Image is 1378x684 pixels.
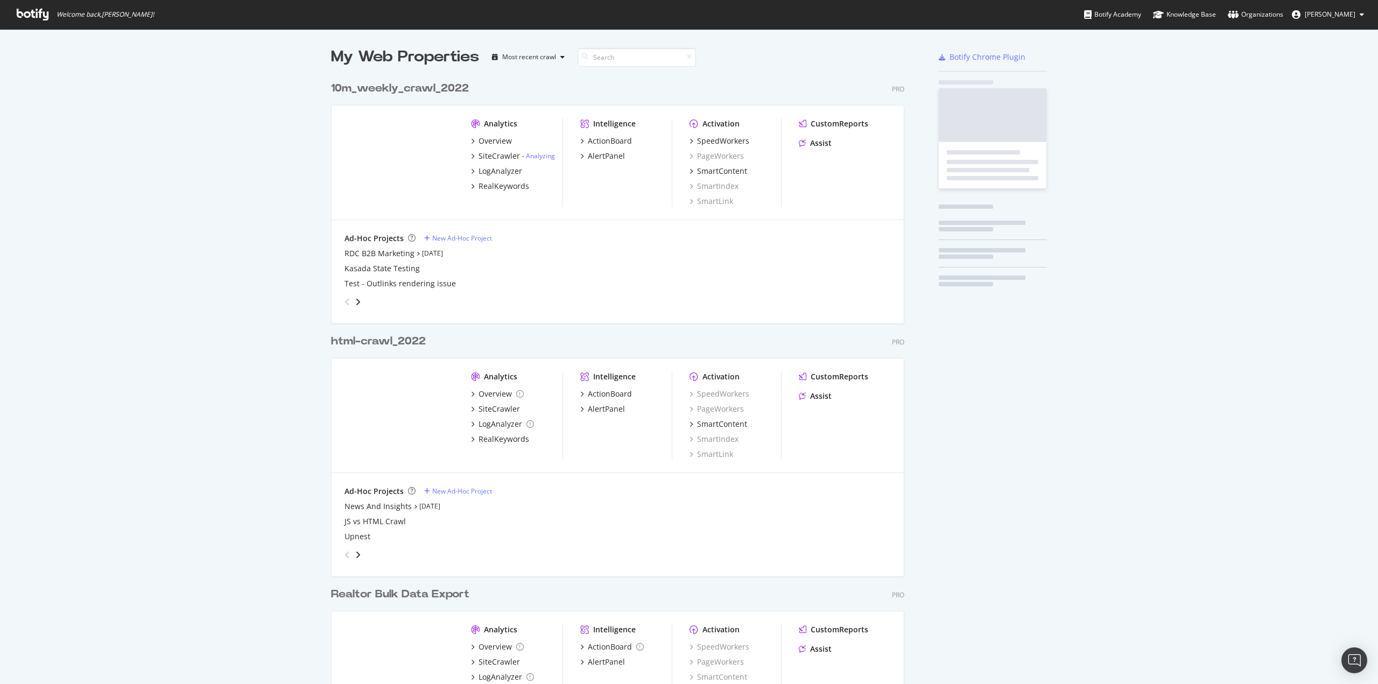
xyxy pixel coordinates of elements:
a: SiteCrawler [471,404,520,414]
a: LogAnalyzer [471,672,534,682]
a: [DATE] [419,502,440,511]
div: Pro [892,590,904,600]
div: Botify Academy [1084,9,1141,20]
a: 10m_weekly_crawl_2022 [331,81,473,96]
a: PageWorkers [690,151,744,161]
div: LogAnalyzer [479,419,522,429]
a: ActionBoard [580,389,632,399]
a: Realtor Bulk Data Export [331,587,474,602]
div: New Ad-Hoc Project [432,486,492,496]
div: angle-right [354,549,362,560]
a: RealKeywords [471,434,529,445]
img: realtor.com [344,118,454,206]
a: Overview [471,389,524,399]
a: SmartIndex [690,434,739,445]
div: CustomReports [811,624,868,635]
div: Ad-Hoc Projects [344,233,404,244]
a: CustomReports [799,371,868,382]
div: - [522,151,555,160]
a: Test - Outlinks rendering issue [344,278,456,289]
input: Search [578,48,696,67]
div: Overview [479,136,512,146]
div: Activation [702,624,740,635]
div: LogAnalyzer [479,672,522,682]
a: LogAnalyzer [471,419,534,429]
div: Assist [810,138,832,149]
div: Analytics [484,371,517,382]
div: Pro [892,84,904,94]
div: SpeedWorkers [697,136,749,146]
a: AlertPanel [580,404,625,414]
a: RealKeywords [471,181,529,192]
a: SpeedWorkers [690,136,749,146]
div: SiteCrawler [479,657,520,667]
div: Intelligence [593,624,636,635]
a: Upnest [344,531,370,542]
div: Intelligence [593,118,636,129]
a: SpeedWorkers [690,389,749,399]
div: angle-left [340,293,354,311]
a: SmartContent [690,672,747,682]
div: SmartLink [690,449,733,460]
a: SmartContent [690,419,747,429]
img: www.Realtor.com [344,371,454,459]
div: RealKeywords [479,434,529,445]
div: Most recent crawl [502,54,556,60]
a: Overview [471,641,524,652]
div: 10m_weekly_crawl_2022 [331,81,469,96]
div: Analytics [484,118,517,129]
div: Overview [479,641,512,652]
div: New Ad-Hoc Project [432,234,492,243]
div: Assist [810,391,832,401]
a: News And Insights [344,501,412,512]
a: SmartLink [690,196,733,207]
a: SpeedWorkers [690,641,749,652]
a: SiteCrawler [471,657,520,667]
div: SiteCrawler [479,151,520,161]
div: Overview [479,389,512,399]
div: AlertPanel [588,404,625,414]
a: SmartContent [690,166,747,177]
a: AlertPanel [580,657,625,667]
div: Open Intercom Messenger [1341,647,1367,673]
div: SmartIndex [690,181,739,192]
div: Ad-Hoc Projects [344,486,404,497]
div: Realtor Bulk Data Export [331,587,469,602]
div: LogAnalyzer [479,166,522,177]
a: RDC B2B Marketing [344,248,414,259]
a: [DATE] [422,249,443,258]
a: SiteCrawler- Analyzing [471,151,555,161]
div: AlertPanel [588,151,625,161]
div: SiteCrawler [479,404,520,414]
a: JS vs HTML Crawl [344,516,406,527]
div: ActionBoard [588,389,632,399]
div: My Web Properties [331,46,479,68]
div: SmartContent [697,166,747,177]
a: New Ad-Hoc Project [424,486,492,496]
a: LogAnalyzer [471,166,522,177]
div: angle-right [354,297,362,307]
div: Assist [810,644,832,654]
a: CustomReports [799,118,868,129]
a: Kasada State Testing [344,263,420,274]
a: Assist [799,391,832,401]
a: Analyzing [526,151,555,160]
a: CustomReports [799,624,868,635]
a: PageWorkers [690,404,744,414]
span: Cody Tromler [1305,10,1355,19]
div: ActionBoard [588,641,632,652]
a: PageWorkers [690,657,744,667]
div: CustomReports [811,371,868,382]
div: Botify Chrome Plugin [950,52,1025,62]
div: Knowledge Base [1153,9,1216,20]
